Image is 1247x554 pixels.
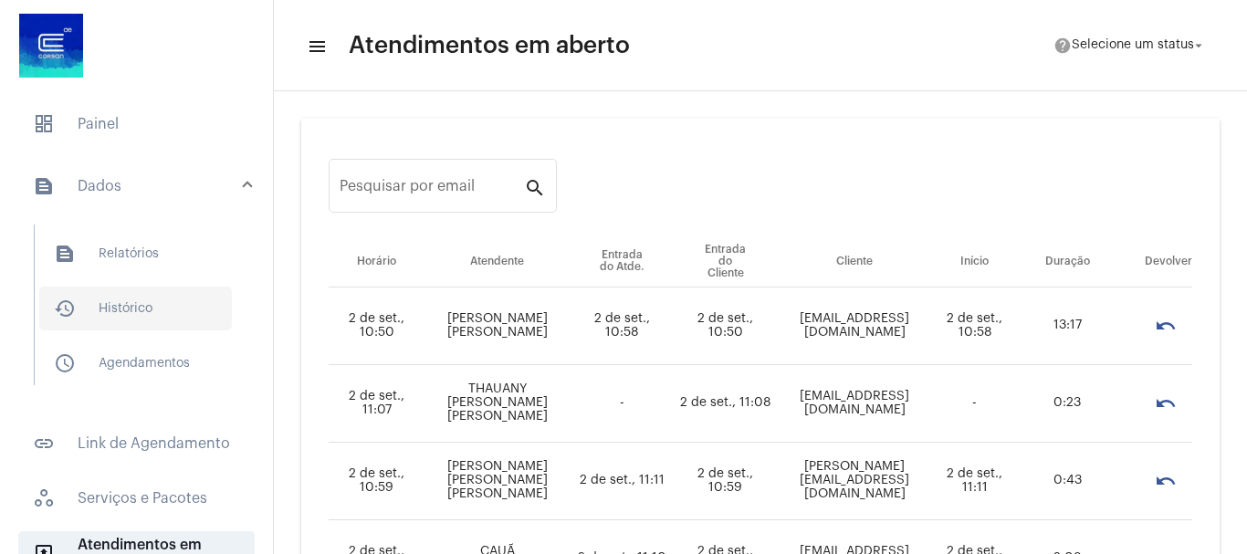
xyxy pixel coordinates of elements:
[39,232,232,276] span: Relatórios
[1124,385,1192,422] mat-chip-list: selection
[778,236,931,287] th: Cliente
[778,287,931,365] td: [EMAIL_ADDRESS][DOMAIN_NAME]
[39,287,232,330] span: Histórico
[673,443,777,520] td: 2 de set., 10:59
[424,365,570,443] td: THAUANY [PERSON_NAME] [PERSON_NAME]
[424,443,570,520] td: [PERSON_NAME] [PERSON_NAME] [PERSON_NAME]
[307,36,325,57] mat-icon: sidenav icon
[1117,236,1192,287] th: Devolver
[33,175,55,197] mat-icon: sidenav icon
[1072,39,1194,52] span: Selecione um status
[33,487,55,509] span: sidenav icon
[1018,365,1117,443] td: 0:23
[54,243,76,265] mat-icon: sidenav icon
[1190,37,1207,54] mat-icon: arrow_drop_down
[11,157,273,215] mat-expansion-panel-header: sidenav iconDados
[571,365,674,443] td: -
[1018,443,1117,520] td: 0:43
[524,176,546,198] mat-icon: search
[18,476,255,520] span: Serviços e Pacotes
[673,236,777,287] th: Entrada do Cliente
[931,365,1018,443] td: -
[1155,315,1177,337] mat-icon: undo
[778,365,931,443] td: [EMAIL_ADDRESS][DOMAIN_NAME]
[1053,37,1072,55] mat-icon: help
[18,102,255,146] span: Painel
[571,236,674,287] th: Entrada do Atde.
[931,236,1018,287] th: Início
[673,365,777,443] td: 2 de set., 11:08
[673,287,777,365] td: 2 de set., 10:50
[11,215,273,411] div: sidenav iconDados
[1043,27,1218,64] button: Selecione um status
[424,236,570,287] th: Atendente
[33,433,55,455] mat-icon: sidenav icon
[329,287,424,365] td: 2 de set., 10:50
[424,287,570,365] td: [PERSON_NAME] [PERSON_NAME]
[1155,392,1177,414] mat-icon: undo
[349,31,630,60] span: Atendimentos em aberto
[1155,470,1177,492] mat-icon: undo
[33,175,244,197] mat-panel-title: Dados
[54,352,76,374] mat-icon: sidenav icon
[1018,287,1117,365] td: 13:17
[1124,308,1192,344] mat-chip-list: selection
[931,443,1018,520] td: 2 de set., 11:11
[39,341,232,385] span: Agendamentos
[18,422,255,465] span: Link de Agendamento
[329,236,424,287] th: Horário
[1018,236,1117,287] th: Duração
[1124,463,1192,499] mat-chip-list: selection
[571,287,674,365] td: 2 de set., 10:58
[33,113,55,135] span: sidenav icon
[778,443,931,520] td: [PERSON_NAME][EMAIL_ADDRESS][DOMAIN_NAME]
[571,443,674,520] td: 2 de set., 11:11
[15,9,88,82] img: d4669ae0-8c07-2337-4f67-34b0df7f5ae4.jpeg
[54,298,76,319] mat-icon: sidenav icon
[931,287,1018,365] td: 2 de set., 10:58
[329,443,424,520] td: 2 de set., 10:59
[329,365,424,443] td: 2 de set., 11:07
[340,182,524,198] input: Pesquisar por email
